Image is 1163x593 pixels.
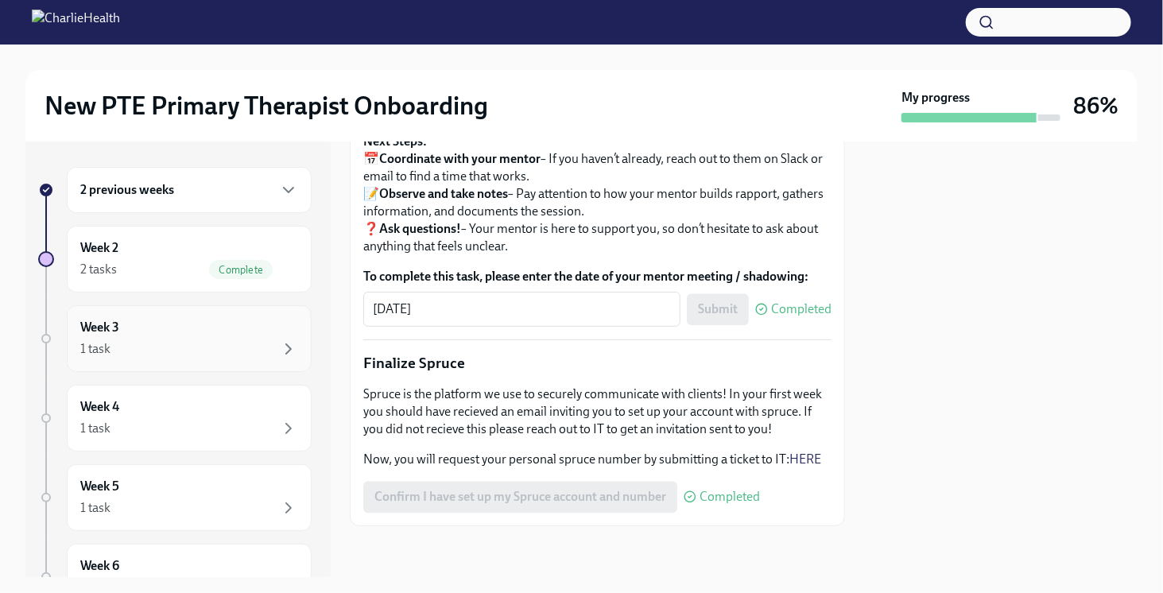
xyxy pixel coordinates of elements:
h6: Week 6 [80,557,119,575]
strong: Coordinate with your mentor [379,151,541,166]
strong: Ask questions! [379,221,461,236]
a: Week 22 tasksComplete [38,226,312,293]
strong: Observe and take notes [379,186,508,201]
p: 📅 – If you haven’t already, reach out to them on Slack or email to find a time that works. 📝 – Pa... [363,133,832,255]
h6: Week 5 [80,478,119,495]
h6: 2 previous weeks [80,181,174,199]
strong: Next Steps: [363,134,427,149]
span: Completed [700,490,760,503]
div: 2 previous weeks [67,167,312,213]
div: 1 task [80,420,110,437]
label: To complete this task, please enter the date of your mentor meeting / shadowing: [363,268,832,285]
a: Week 31 task [38,305,312,372]
h6: Week 4 [80,398,119,416]
h3: 86% [1073,91,1118,120]
p: Finalize Spruce [363,353,832,374]
h6: Week 3 [80,319,119,336]
p: Now, you will request your personal spruce number by submitting a ticket to IT: [363,451,832,468]
p: Spruce is the platform we use to securely communicate with clients! In your first week you should... [363,386,832,438]
span: Complete [209,264,273,276]
span: Completed [771,303,832,316]
div: 1 task [80,340,110,358]
div: 1 task [80,499,110,517]
strong: My progress [901,89,970,107]
a: Week 41 task [38,385,312,452]
div: 2 tasks [80,261,117,278]
h6: Week 2 [80,239,118,257]
textarea: [DATE] [373,300,671,319]
a: Week 51 task [38,464,312,531]
img: CharlieHealth [32,10,120,35]
h2: New PTE Primary Therapist Onboarding [45,90,488,122]
a: HERE [789,452,821,467]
